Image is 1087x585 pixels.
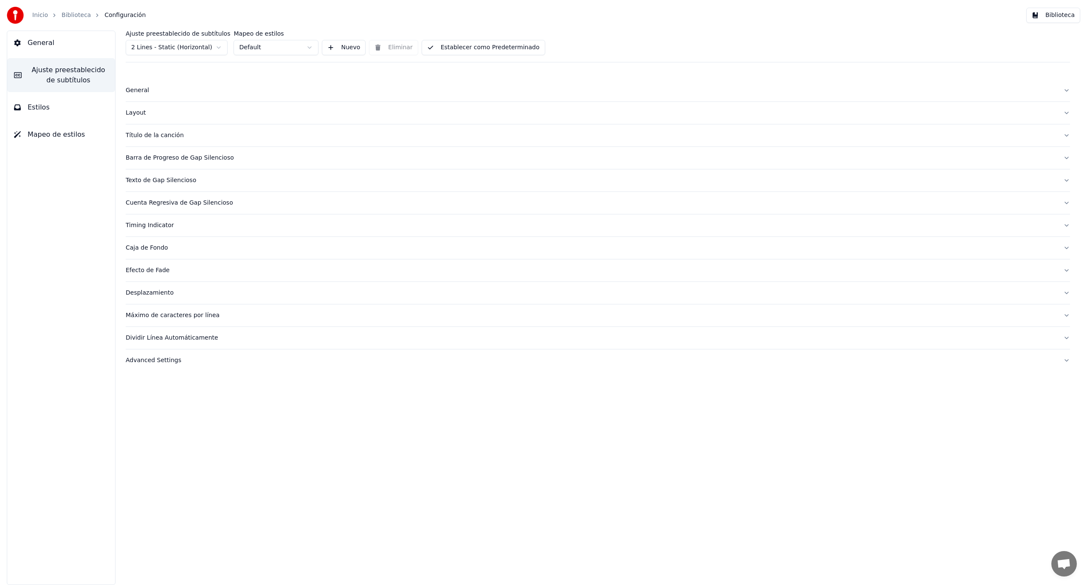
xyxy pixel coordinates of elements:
[126,244,1056,252] div: Caja de Fondo
[104,11,146,20] span: Configuración
[1051,551,1077,577] a: Chat abierto
[234,31,318,37] label: Mapeo de estilos
[62,11,91,20] a: Biblioteca
[126,154,1056,162] div: Barra de Progreso de Gap Silencioso
[7,96,115,119] button: Estilos
[28,38,54,48] span: General
[126,349,1070,371] button: Advanced Settings
[7,58,115,92] button: Ajuste preestablecido de subtítulos
[422,40,545,55] button: Establecer como Predeterminado
[126,237,1070,259] button: Caja de Fondo
[126,289,1056,297] div: Desplazamiento
[126,221,1056,230] div: Timing Indicator
[126,109,1056,117] div: Layout
[126,102,1070,124] button: Layout
[126,124,1070,146] button: Título de la canción
[126,356,1056,365] div: Advanced Settings
[32,11,146,20] nav: breadcrumb
[126,266,1056,275] div: Efecto de Fade
[126,147,1070,169] button: Barra de Progreso de Gap Silencioso
[126,327,1070,349] button: Dividir Línea Automáticamente
[7,123,115,146] button: Mapeo de estilos
[126,192,1070,214] button: Cuenta Regresiva de Gap Silencioso
[126,199,1056,207] div: Cuenta Regresiva de Gap Silencioso
[1026,8,1080,23] button: Biblioteca
[126,259,1070,281] button: Efecto de Fade
[126,176,1056,185] div: Texto de Gap Silencioso
[126,131,1056,140] div: Título de la canción
[126,79,1070,101] button: General
[28,129,85,140] span: Mapeo de estilos
[126,31,230,37] label: Ajuste preestablecido de subtítulos
[126,311,1056,320] div: Máximo de caracteres por línea
[32,11,48,20] a: Inicio
[322,40,366,55] button: Nuevo
[28,102,50,112] span: Estilos
[126,86,1056,95] div: General
[126,334,1056,342] div: Dividir Línea Automáticamente
[7,7,24,24] img: youka
[28,65,108,85] span: Ajuste preestablecido de subtítulos
[126,304,1070,326] button: Máximo de caracteres por línea
[126,214,1070,236] button: Timing Indicator
[7,31,115,55] button: General
[126,282,1070,304] button: Desplazamiento
[126,169,1070,191] button: Texto de Gap Silencioso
